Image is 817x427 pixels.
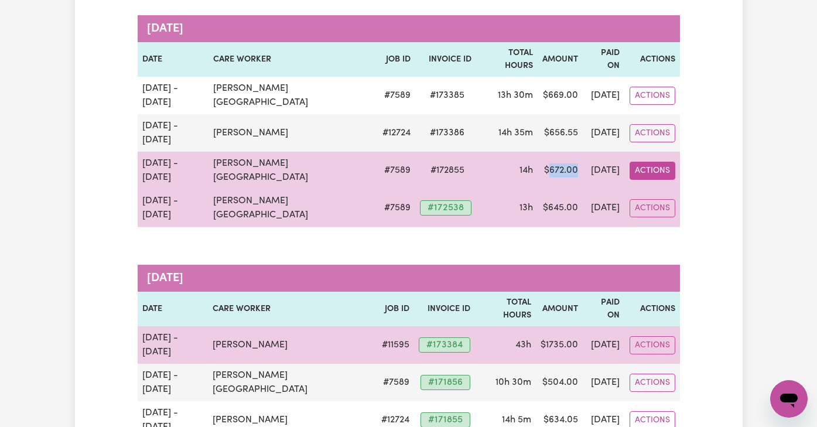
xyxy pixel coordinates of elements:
[536,292,583,326] th: Amount
[515,340,531,350] span: 43 hours
[378,77,415,114] td: # 7589
[377,326,414,364] td: # 11595
[519,203,533,213] span: 13 hours
[538,114,583,152] td: $ 656.55
[583,364,625,401] td: [DATE]
[377,292,414,326] th: Job ID
[538,189,583,227] td: $ 645.00
[208,42,378,77] th: Care Worker
[475,292,535,326] th: Total Hours
[630,199,675,217] button: Actions
[536,326,583,364] td: $ 1735.00
[208,152,378,189] td: [PERSON_NAME][GEOGRAPHIC_DATA]
[208,114,378,152] td: [PERSON_NAME]
[630,87,675,105] button: Actions
[770,380,808,418] iframe: Button to launch messaging window
[519,166,533,175] span: 14 hours
[423,88,471,103] span: # 173385
[138,265,680,292] caption: [DATE]
[377,364,414,401] td: # 7589
[138,152,209,189] td: [DATE] - [DATE]
[420,200,471,216] span: # 172538
[624,42,679,77] th: Actions
[538,42,583,77] th: Amount
[138,189,209,227] td: [DATE] - [DATE]
[138,77,209,114] td: [DATE] - [DATE]
[414,292,475,326] th: Invoice ID
[378,189,415,227] td: # 7589
[138,292,208,326] th: Date
[630,336,675,354] button: Actions
[138,114,209,152] td: [DATE] - [DATE]
[502,415,531,425] span: 14 hours 5 minutes
[536,364,583,401] td: $ 504.00
[423,163,471,177] span: # 172855
[415,42,476,77] th: Invoice ID
[378,114,415,152] td: # 12724
[583,189,625,227] td: [DATE]
[208,189,378,227] td: [PERSON_NAME][GEOGRAPHIC_DATA]
[583,326,625,364] td: [DATE]
[378,42,415,77] th: Job ID
[583,152,625,189] td: [DATE]
[630,124,675,142] button: Actions
[138,42,209,77] th: Date
[421,375,470,390] span: # 171856
[476,42,537,77] th: Total Hours
[583,114,625,152] td: [DATE]
[538,152,583,189] td: $ 672.00
[208,77,378,114] td: [PERSON_NAME][GEOGRAPHIC_DATA]
[538,77,583,114] td: $ 669.00
[423,126,471,140] span: # 173386
[208,292,377,326] th: Care Worker
[495,378,531,387] span: 10 hours 30 minutes
[498,91,533,100] span: 13 hours 30 minutes
[419,337,470,353] span: # 173384
[583,42,625,77] th: Paid On
[624,292,679,326] th: Actions
[138,364,208,401] td: [DATE] - [DATE]
[138,326,208,364] td: [DATE] - [DATE]
[583,77,625,114] td: [DATE]
[208,326,377,364] td: [PERSON_NAME]
[208,364,377,401] td: [PERSON_NAME][GEOGRAPHIC_DATA]
[498,128,533,138] span: 14 hours 35 minutes
[378,152,415,189] td: # 7589
[630,162,675,180] button: Actions
[630,374,675,392] button: Actions
[138,15,680,42] caption: [DATE]
[583,292,625,326] th: Paid On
